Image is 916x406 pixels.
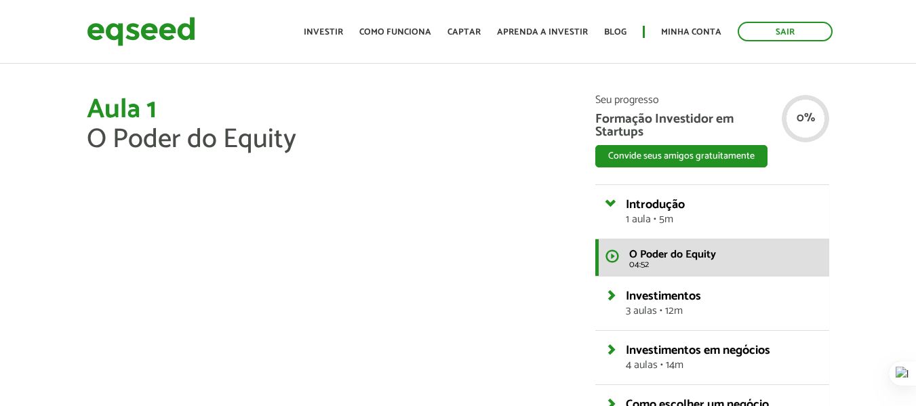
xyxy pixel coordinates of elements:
[626,286,701,306] span: Investimentos
[738,22,833,41] a: Sair
[595,95,829,106] span: Seu progresso
[87,117,296,162] span: O Poder do Equity
[629,245,716,264] span: O Poder do Equity
[626,290,819,317] a: Investimentos3 aulas • 12m
[595,113,829,138] span: Formação Investidor em Startups
[626,306,819,317] span: 3 aulas • 12m
[447,28,481,37] a: Captar
[87,87,157,132] span: Aula 1
[595,145,768,167] button: Convide seus amigos gratuitamente
[359,28,431,37] a: Como funciona
[595,239,829,276] a: O Poder do Equity 04:52
[626,195,685,215] span: Introdução
[626,340,770,361] span: Investimentos em negócios
[87,14,195,49] img: EqSeed
[626,360,819,371] span: 4 aulas • 14m
[626,214,819,225] span: 1 aula • 5m
[497,28,588,37] a: Aprenda a investir
[629,260,819,269] span: 04:52
[304,28,343,37] a: Investir
[661,28,721,37] a: Minha conta
[626,344,819,371] a: Investimentos em negócios4 aulas • 14m
[626,199,819,225] a: Introdução1 aula • 5m
[604,28,626,37] a: Blog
